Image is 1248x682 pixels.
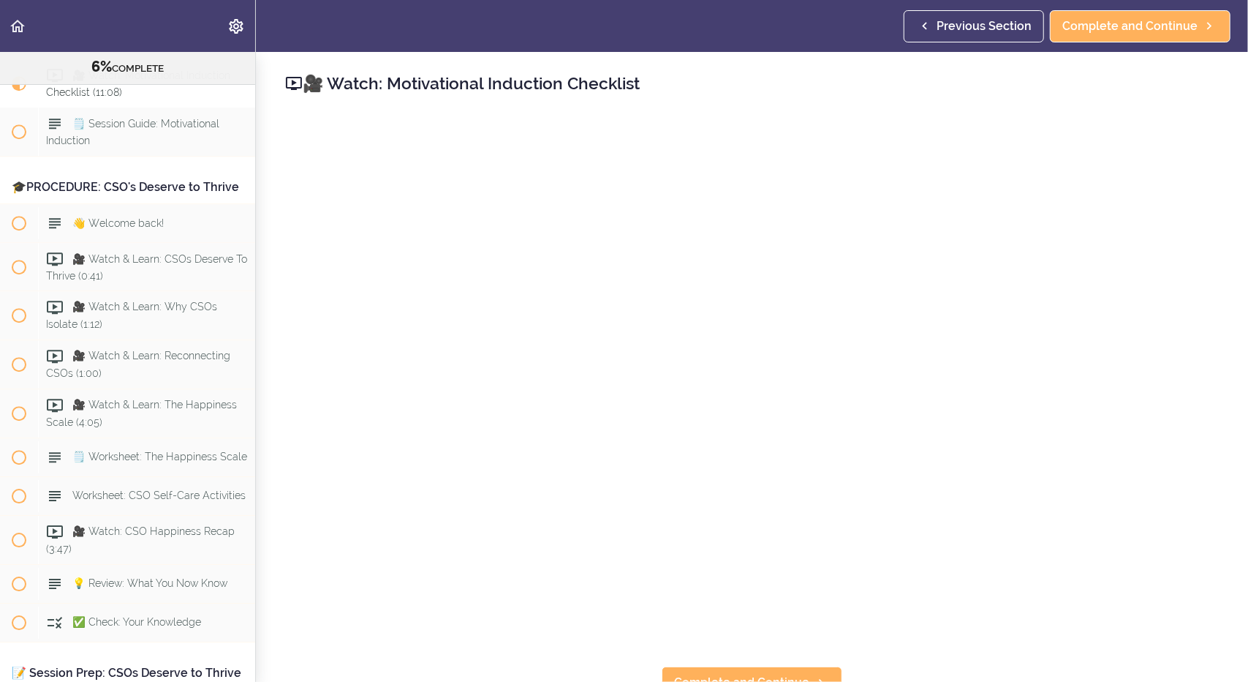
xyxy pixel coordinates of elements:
span: 🗒️ Session Guide: Motivational Induction [46,117,219,146]
svg: Settings Menu [227,18,245,35]
span: 6% [91,58,112,75]
h2: 🎥 Watch: Motivational Induction Checklist [285,71,1219,96]
a: Previous Section [904,10,1044,42]
span: 🎥 Watch & Learn: Reconnecting CSOs (1:00) [46,351,230,379]
span: Previous Section [937,18,1032,35]
span: 👋 Welcome back! [72,217,164,228]
span: 🗒️ Worksheet: The Happiness Scale [72,451,247,463]
span: 🎥 Watch & Learn: Why CSOs Isolate (1:12) [46,301,217,330]
span: Complete and Continue [1062,18,1198,35]
span: Worksheet: CSO Self-Care Activities [72,490,246,502]
iframe: Video Player [285,118,1219,643]
div: COMPLETE [18,58,237,77]
a: Complete and Continue [1050,10,1230,42]
svg: Back to course curriculum [9,18,26,35]
span: 🎥 Watch & Learn: CSOs Deserve To Thrive (0:41) [46,252,247,281]
span: ✅ Check: Your Knowledge [72,617,201,629]
span: 🎥 Watch: CSO Happiness Recap (3:47) [46,526,235,555]
span: 💡 Review: What You Now Know [72,578,227,590]
span: 🎥 Watch & Learn: The Happiness Scale (4:05) [46,400,237,428]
